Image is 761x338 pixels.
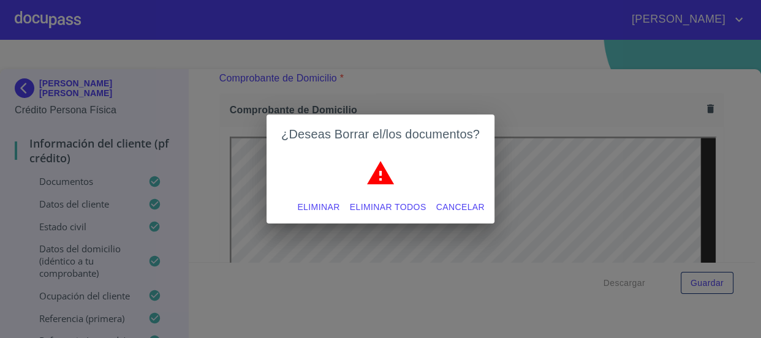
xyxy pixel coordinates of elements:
button: Eliminar [292,196,344,219]
button: Eliminar todos [345,196,431,219]
h2: ¿Deseas Borrar el/los documentos? [281,124,480,144]
span: Cancelar [436,200,485,215]
span: Eliminar todos [350,200,426,215]
button: Cancelar [431,196,490,219]
span: Eliminar [297,200,339,215]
